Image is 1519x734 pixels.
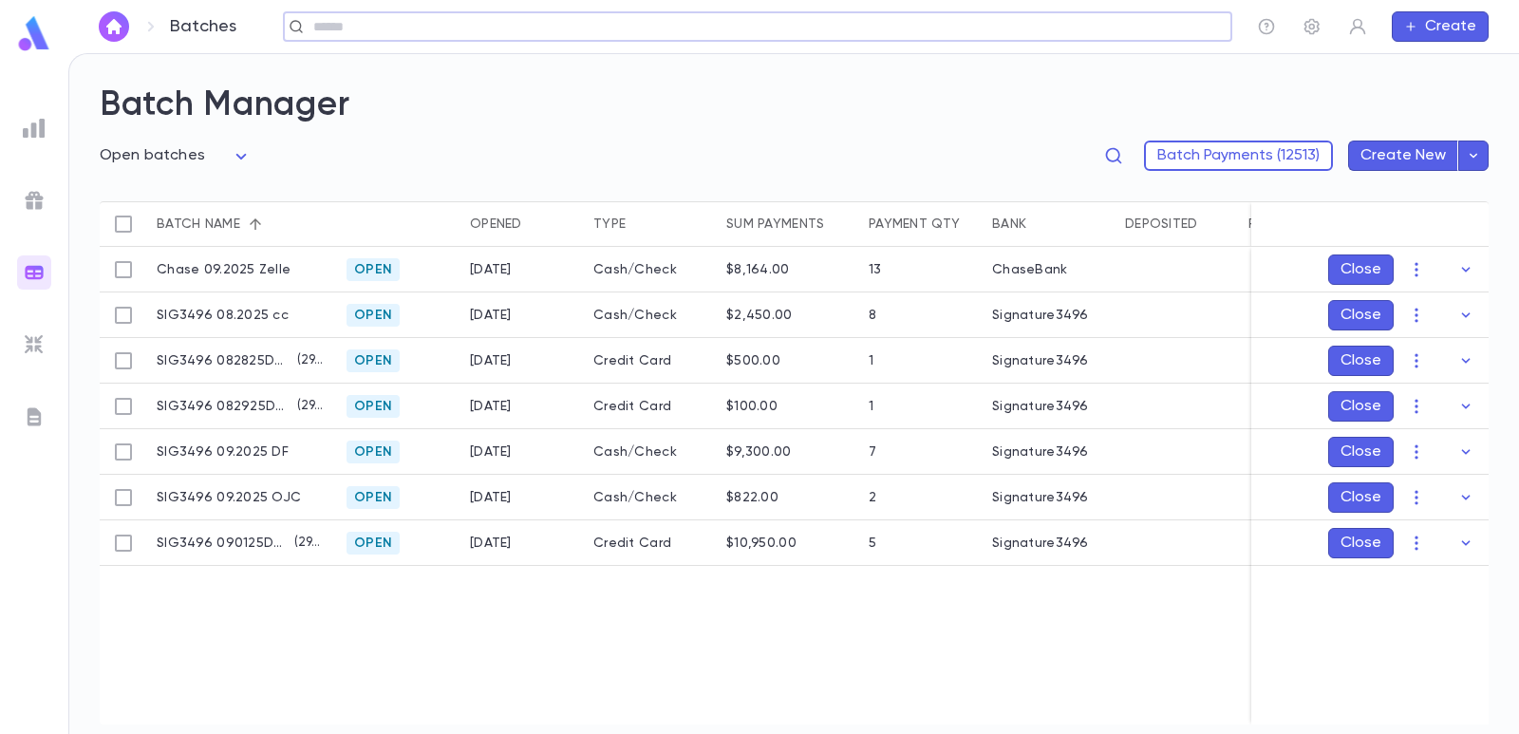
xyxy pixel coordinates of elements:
[584,292,717,338] div: Cash/Check
[103,19,125,34] img: home_white.a664292cf8c1dea59945f0da9f25487c.svg
[290,351,328,370] p: ( 2938 )
[992,536,1089,551] div: Signature3496
[992,490,1089,505] div: Signature3496
[157,201,240,247] div: Batch name
[157,308,289,323] p: SIG3496 08.2025 cc
[23,189,46,212] img: campaigns_grey.99e729a5f7ee94e3726e6486bddda8f1.svg
[470,490,512,505] div: 9/2/2025
[1328,254,1394,285] button: Close
[584,475,717,520] div: Cash/Check
[859,201,983,247] div: Payment qty
[992,201,1026,247] div: Bank
[470,262,512,277] div: 9/1/2025
[1125,201,1198,247] div: Deposited
[584,247,717,292] div: Cash/Check
[1348,141,1458,171] button: Create New
[23,333,46,356] img: imports_grey.530a8a0e642e233f2baf0ef88e8c9fcb.svg
[347,353,400,368] span: Open
[992,353,1089,368] div: Signature3496
[157,262,291,277] p: Chase 09.2025 Zelle
[100,148,205,163] span: Open batches
[157,399,290,414] p: SIG3496 082925DMFcc
[992,262,1068,277] div: ChaseBank
[157,444,289,460] p: SIG3496 09.2025 DF
[726,399,778,414] div: $100.00
[347,308,400,323] span: Open
[23,117,46,140] img: reports_grey.c525e4749d1bce6a11f5fe2a8de1b229.svg
[23,261,46,284] img: batches_gradient.0a22e14384a92aa4cd678275c0c39cc4.svg
[347,490,400,505] span: Open
[157,353,290,368] p: SIG3496 082825DMFcc
[1328,391,1394,422] button: Close
[470,353,512,368] div: 8/28/2025
[1328,528,1394,558] button: Close
[869,490,876,505] div: 2
[470,201,522,247] div: Opened
[290,397,328,416] p: ( 2939 )
[100,85,1489,126] h2: Batch Manager
[1328,437,1394,467] button: Close
[1328,300,1394,330] button: Close
[470,399,512,414] div: 8/29/2025
[869,353,873,368] div: 1
[992,444,1089,460] div: Signature3496
[15,15,53,52] img: logo
[347,536,400,551] span: Open
[717,201,859,247] div: Sum payments
[726,308,793,323] div: $2,450.00
[240,209,271,239] button: Sort
[1248,201,1322,247] div: Recorded
[869,536,876,551] div: 5
[347,399,400,414] span: Open
[287,534,328,553] p: ( 2940 )
[100,141,253,171] div: Open batches
[584,338,717,384] div: Credit Card
[869,201,960,247] div: Payment qty
[869,262,882,277] div: 13
[584,384,717,429] div: Credit Card
[726,262,790,277] div: $8,164.00
[470,444,512,460] div: 9/1/2025
[992,399,1089,414] div: Signature3496
[1239,201,1362,247] div: Recorded
[460,201,584,247] div: Opened
[869,399,873,414] div: 1
[593,201,626,247] div: Type
[726,536,797,551] div: $10,950.00
[157,536,287,551] p: SIG3496 090125DMFcc
[1144,141,1333,171] button: Batch Payments (12513)
[1392,11,1489,42] button: Create
[869,444,876,460] div: 7
[23,405,46,428] img: letters_grey.7941b92b52307dd3b8a917253454ce1c.svg
[726,353,780,368] div: $500.00
[869,308,876,323] div: 8
[983,201,1116,247] div: Bank
[470,536,512,551] div: 9/1/2025
[584,429,717,475] div: Cash/Check
[584,201,717,247] div: Type
[1328,346,1394,376] button: Close
[726,444,792,460] div: $9,300.00
[1328,482,1394,513] button: Close
[170,16,236,37] p: Batches
[726,201,824,247] div: Sum payments
[992,308,1089,323] div: Signature3496
[1116,201,1239,247] div: Deposited
[147,201,337,247] div: Batch name
[347,444,400,460] span: Open
[347,262,400,277] span: Open
[157,490,301,505] p: SIG3496 09.2025 OJC
[470,308,512,323] div: 7/31/2025
[726,490,778,505] div: $822.00
[584,520,717,566] div: Credit Card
